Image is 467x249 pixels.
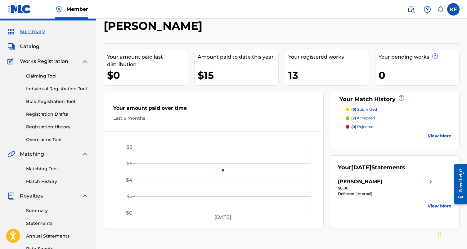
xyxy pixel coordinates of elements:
img: expand [81,58,89,65]
tspan: $4 [126,177,132,183]
img: Summary [7,28,15,35]
div: [PERSON_NAME] [338,178,382,185]
div: Your Match History [338,95,451,104]
div: Last 6 months [113,115,314,122]
iframe: Resource Center [450,159,467,209]
div: User Menu [447,3,460,16]
img: help [424,6,431,13]
img: search [407,6,415,13]
a: Overclaims Tool [26,136,89,143]
a: [PERSON_NAME]right chevron icon$0.00Deferred (Internal) [338,178,434,197]
a: Registration History [26,124,89,130]
div: Help [421,3,433,16]
img: Royalties [7,192,15,200]
a: Claiming Tool [26,73,89,79]
p: submitted [351,107,377,112]
div: $15 [198,68,278,82]
tspan: $2 [127,193,132,199]
a: Matching Tool [26,166,89,172]
span: Summary [20,28,45,35]
div: 13 [288,68,369,82]
img: expand [81,150,89,158]
a: (0) rejected [346,124,451,130]
tspan: $6 [126,161,132,167]
a: Match History [26,178,89,185]
a: Summary [26,207,89,214]
img: Works Registration [7,58,16,65]
div: Amount paid to date this year [198,53,278,61]
span: (0) [351,107,356,112]
a: View More [428,203,451,209]
tspan: $0 [126,210,132,216]
a: CatalogCatalog [7,43,39,50]
div: Deferred (Internal) [338,191,434,197]
a: Individual Registration Tool [26,86,89,92]
a: (2) accepted [346,115,451,121]
p: accepted [351,115,375,121]
a: Registration Drafts [26,111,89,118]
span: [DATE] [351,164,371,171]
a: Statements [26,220,89,227]
div: Your Statements [338,163,405,172]
div: Notifications [437,6,443,12]
div: Your registered works [288,53,369,61]
a: SummarySummary [7,28,45,35]
img: expand [81,192,89,200]
a: Annual Statements [26,233,89,239]
div: $0.00 [338,185,434,191]
a: (0) submitted [346,107,451,112]
img: Top Rightsholder [55,6,63,13]
tspan: $8 [126,144,132,150]
span: Matching [20,150,44,158]
h2: [PERSON_NAME] [104,19,205,33]
span: (0) [351,124,356,129]
span: Catalog [20,43,39,50]
div: $0 [107,68,188,82]
span: Royalties [20,192,43,200]
div: Your amount paid last distribution [107,53,188,68]
span: Works Registration [20,58,68,65]
div: Your pending works [379,53,459,61]
a: Public Search [405,3,417,16]
a: Bulk Registration Tool [26,98,89,105]
a: View More [428,133,451,139]
span: Member [66,6,88,13]
span: ? [433,54,438,59]
tspan: [DATE] [214,214,231,220]
div: Your amount paid over time [113,104,314,115]
iframe: Chat Widget [436,219,467,249]
img: Matching [7,150,15,158]
span: ? [399,96,404,100]
img: MLC Logo [7,5,31,14]
p: rejected [351,124,374,130]
img: right chevron icon [427,178,434,185]
div: Drag [438,225,442,244]
div: 0 [379,68,459,82]
img: Catalog [7,43,15,50]
span: (2) [351,116,356,120]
